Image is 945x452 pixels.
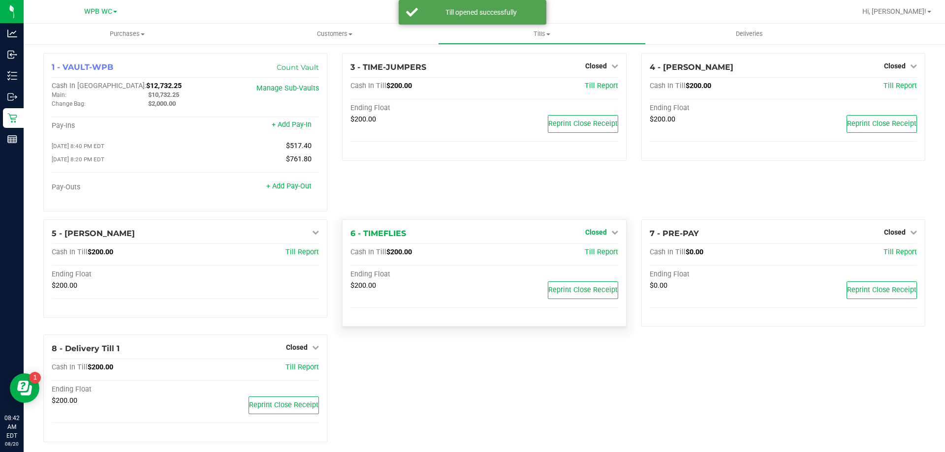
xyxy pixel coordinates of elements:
[847,281,917,299] button: Reprint Close Receipt
[286,142,312,150] span: $517.40
[4,440,19,448] p: 08/20
[52,121,186,130] div: Pay-Ins
[847,120,916,128] span: Reprint Close Receipt
[52,281,77,290] span: $200.00
[439,30,645,38] span: Tills
[231,30,438,38] span: Customers
[7,134,17,144] inline-svg: Reports
[548,286,618,294] span: Reprint Close Receipt
[285,248,319,256] a: Till Report
[148,100,176,107] span: $2,000.00
[585,228,607,236] span: Closed
[52,363,88,371] span: Cash In Till
[272,121,312,129] a: + Add Pay-In
[350,270,484,279] div: Ending Float
[862,7,926,15] span: Hi, [PERSON_NAME]!
[52,344,120,353] span: 8 - Delivery Till 1
[884,62,906,70] span: Closed
[686,248,703,256] span: $0.00
[88,363,113,371] span: $200.00
[350,82,386,90] span: Cash In Till
[548,281,618,299] button: Reprint Close Receipt
[52,270,186,279] div: Ending Float
[52,82,146,90] span: Cash In [GEOGRAPHIC_DATA]:
[650,281,667,290] span: $0.00
[266,182,312,190] a: + Add Pay-Out
[350,281,376,290] span: $200.00
[52,91,66,98] span: Main:
[350,115,376,123] span: $200.00
[286,343,308,351] span: Closed
[386,248,412,256] span: $200.00
[650,115,675,123] span: $200.00
[548,115,618,133] button: Reprint Close Receipt
[7,113,17,123] inline-svg: Retail
[646,24,853,44] a: Deliveries
[548,120,618,128] span: Reprint Close Receipt
[686,82,711,90] span: $200.00
[285,363,319,371] a: Till Report
[350,248,386,256] span: Cash In Till
[52,156,104,163] span: [DATE] 8:20 PM EDT
[585,82,618,90] a: Till Report
[7,50,17,60] inline-svg: Inbound
[4,414,19,440] p: 08:42 AM EDT
[350,62,426,72] span: 3 - TIME-JUMPERS
[423,7,539,17] div: Till opened successfully
[10,373,39,403] iframe: Resource center
[650,270,784,279] div: Ending Float
[650,62,733,72] span: 4 - [PERSON_NAME]
[249,396,319,414] button: Reprint Close Receipt
[29,372,41,384] iframe: Resource center unread badge
[386,82,412,90] span: $200.00
[52,396,77,405] span: $200.00
[249,401,318,409] span: Reprint Close Receipt
[350,229,406,238] span: 6 - TIMEFLIES
[650,248,686,256] span: Cash In Till
[277,63,319,72] a: Count Vault
[52,62,113,72] span: 1 - VAULT-WPB
[723,30,776,38] span: Deliveries
[52,183,186,192] div: Pay-Outs
[883,248,917,256] a: Till Report
[52,229,135,238] span: 5 - [PERSON_NAME]
[52,100,86,107] span: Change Bag:
[650,104,784,113] div: Ending Float
[84,7,112,16] span: WPB WC
[438,24,645,44] a: Tills
[650,82,686,90] span: Cash In Till
[884,228,906,236] span: Closed
[7,92,17,102] inline-svg: Outbound
[847,115,917,133] button: Reprint Close Receipt
[52,248,88,256] span: Cash In Till
[24,24,231,44] a: Purchases
[7,29,17,38] inline-svg: Analytics
[585,62,607,70] span: Closed
[350,104,484,113] div: Ending Float
[88,248,113,256] span: $200.00
[52,143,104,150] span: [DATE] 8:40 PM EDT
[24,30,231,38] span: Purchases
[148,91,179,98] span: $10,732.25
[585,248,618,256] a: Till Report
[286,155,312,163] span: $761.80
[883,82,917,90] a: Till Report
[146,82,182,90] span: $12,732.25
[7,71,17,81] inline-svg: Inventory
[256,84,319,92] a: Manage Sub-Vaults
[231,24,438,44] a: Customers
[847,286,916,294] span: Reprint Close Receipt
[52,385,186,394] div: Ending Float
[650,229,699,238] span: 7 - PRE-PAY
